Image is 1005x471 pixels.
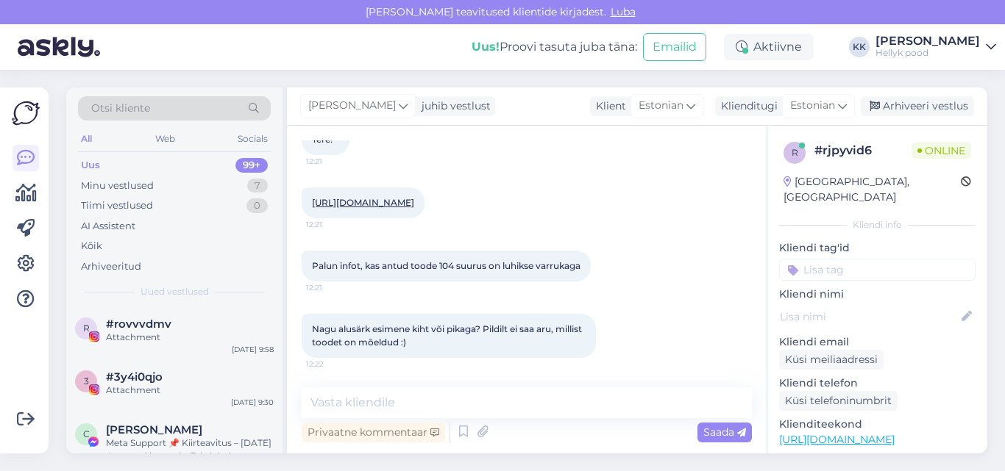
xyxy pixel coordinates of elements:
div: [PERSON_NAME] [876,35,980,47]
div: Klienditugi [715,98,778,114]
div: Socials [235,129,271,148]
b: Uus! [472,40,500,54]
span: Luba [606,5,640,18]
span: Clara Dongo [106,423,202,436]
div: Kliendi info [779,218,976,231]
div: 99+ [235,158,268,173]
div: KK [849,37,870,57]
img: Askly Logo [12,99,40,127]
div: Hellyk pood [876,47,980,59]
input: Lisa nimi [780,309,959,325]
span: Estonian [639,98,683,114]
div: Klient [590,98,626,114]
span: Uued vestlused [141,285,209,298]
div: Küsi telefoninumbrit [779,391,898,411]
span: 3 [84,375,89,386]
span: 12:22 [306,359,361,370]
div: Aktiivne [724,34,814,60]
p: Kliendi tag'id [779,240,976,256]
div: Privaatne kommentaar [302,423,445,442]
input: Lisa tag [779,259,976,281]
div: Proovi tasuta juba täna: [472,38,637,56]
span: r [83,323,90,334]
span: [PERSON_NAME] [308,98,396,114]
div: Kõik [81,239,102,254]
p: Vaata edasi ... [779,452,976,465]
span: r [792,147,798,158]
div: Uus [81,158,100,173]
div: Meta Support 📌 Kiirteavitus – [DATE] Austatud kasutaja, Teie lehelt on tuvastatud sisu, mis võib ... [106,436,274,463]
div: 7 [247,179,268,193]
div: Arhiveeritud [81,259,141,274]
span: Palun infot, kas antud toode 104 suurus on luhikse varrukaga [312,260,580,271]
p: Klienditeekond [779,417,976,432]
div: Attachment [106,331,274,344]
div: [DATE] 9:58 [232,344,274,355]
span: #3y4i0qjo [106,370,163,384]
span: Saada [703,425,746,439]
div: Web [152,129,178,148]
div: Arhiveeri vestlus [861,96,974,116]
a: [URL][DOMAIN_NAME] [312,197,414,208]
span: 12:21 [306,156,361,167]
div: Attachment [106,384,274,397]
div: Minu vestlused [81,179,154,193]
div: All [78,129,95,148]
div: Küsi meiliaadressi [779,350,884,370]
span: #rovvvdmv [106,317,171,331]
span: 12:21 [306,282,361,293]
span: C [83,428,90,439]
span: Otsi kliente [91,101,150,116]
span: 12:21 [306,219,361,230]
div: [DATE] 9:30 [231,397,274,408]
span: Estonian [790,98,835,114]
div: # rjpyvid6 [814,142,912,159]
p: Kliendi email [779,334,976,350]
p: Kliendi telefon [779,375,976,391]
p: Kliendi nimi [779,287,976,302]
div: 0 [246,198,268,213]
span: Nagu alusärk esimene kiht või pikaga? Pildilt ei saa aru, millist toodet on mõeldud :) [312,323,584,348]
a: [PERSON_NAME]Hellyk pood [876,35,996,59]
div: juhib vestlust [416,98,491,114]
a: [URL][DOMAIN_NAME] [779,433,895,446]
span: Online [912,143,971,159]
div: [GEOGRAPHIC_DATA], [GEOGRAPHIC_DATA] [784,174,961,205]
div: AI Assistent [81,219,135,234]
div: Tiimi vestlused [81,198,153,213]
button: Emailid [643,33,706,61]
